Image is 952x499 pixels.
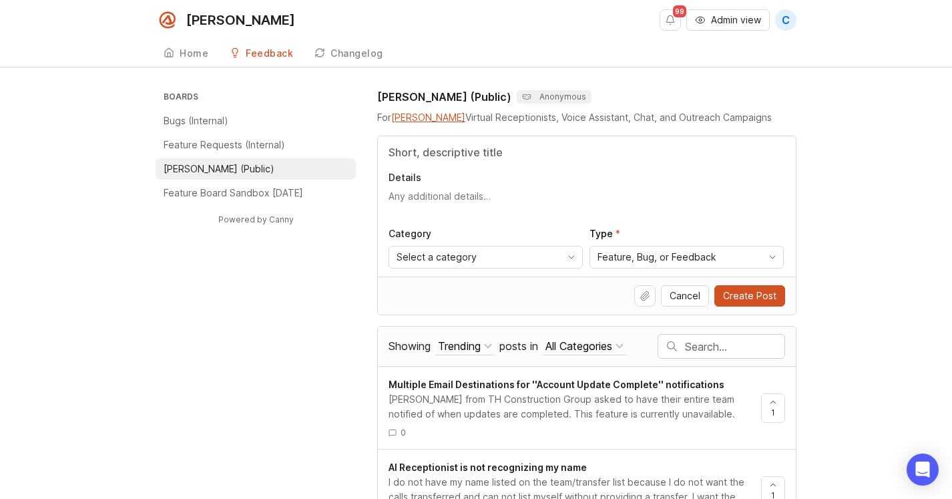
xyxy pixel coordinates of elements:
p: Type [589,227,784,240]
span: posts in [499,339,538,353]
button: Showing [435,337,495,355]
span: Feature, Bug, or Feedback [598,250,716,265]
a: Feature Board Sandbox [DATE] [156,182,356,204]
svg: toggle icon [561,252,582,263]
span: Multiple Email Destinations for ''Account Update Complete'' notifications [389,379,724,390]
span: AI Receptionist is not recognizing my name [389,462,587,473]
img: Smith.ai logo [156,8,180,32]
div: [PERSON_NAME] [186,13,295,27]
a: Feedback [222,40,301,67]
p: Details [389,171,785,184]
a: Powered by Canny [216,212,296,227]
div: For Virtual Receptionists, Voice Assistant, Chat, and Outreach Campaigns [377,110,796,125]
button: Upload file [634,285,656,307]
div: All Categories [545,339,612,353]
span: 0 [401,427,406,438]
input: Title [389,144,785,160]
span: Showing [389,339,431,353]
a: [PERSON_NAME] [391,112,465,123]
p: [PERSON_NAME] (Public) [164,162,274,176]
div: Trending [438,339,481,353]
button: Admin view [686,9,770,31]
div: Feedback [246,49,293,58]
button: 1 [761,393,785,423]
div: Home [180,49,208,58]
span: 1 [771,407,775,418]
span: Admin view [711,13,761,27]
a: Bugs (Internal) [156,110,356,132]
div: Changelog [330,49,383,58]
button: C [775,9,796,31]
span: C [782,12,790,28]
p: Feature Requests (Internal) [164,138,285,152]
textarea: Details [389,190,785,216]
span: 99 [673,5,686,17]
p: Category [389,227,583,240]
div: toggle menu [389,246,583,269]
a: Multiple Email Destinations for ''Account Update Complete'' notifications[PERSON_NAME] from TH Co... [389,377,761,438]
p: Anonymous [522,92,586,102]
a: Changelog [306,40,391,67]
div: toggle menu [589,246,784,269]
div: Open Intercom Messenger [907,454,939,486]
span: Cancel [670,289,700,303]
p: Bugs (Internal) [164,114,228,128]
h1: [PERSON_NAME] (Public) [377,89,511,105]
p: Feature Board Sandbox [DATE] [164,186,303,200]
a: Home [156,40,216,67]
a: [PERSON_NAME] (Public) [156,158,356,180]
button: Notifications [660,9,681,31]
div: [PERSON_NAME] from TH Construction Group asked to have their entire team notified of when updates... [389,392,750,422]
h3: Boards [161,89,356,108]
button: Create Post [714,285,785,307]
button: posts in [543,337,626,355]
input: Search… [685,339,784,354]
span: Create Post [723,289,776,303]
svg: toggle icon [762,252,783,263]
span: Select a category [397,250,477,265]
a: Feature Requests (Internal) [156,134,356,156]
button: Cancel [661,285,709,307]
